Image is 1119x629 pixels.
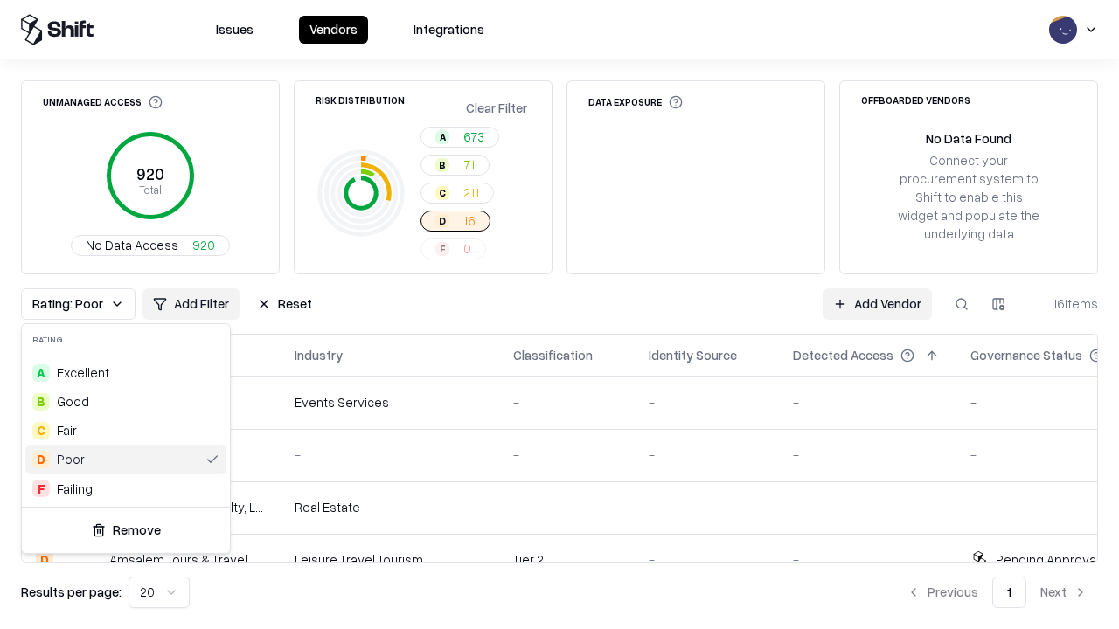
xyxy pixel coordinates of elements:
div: C [32,422,50,439]
div: Poor [57,450,85,468]
div: F [32,480,50,497]
div: D [32,451,50,468]
span: Excellent [57,363,109,382]
button: Remove [29,515,223,546]
span: Good [57,392,89,411]
div: B [32,393,50,411]
div: Rating [22,324,230,355]
div: Failing [57,480,93,498]
div: Suggestions [22,355,230,507]
span: Fair [57,421,77,439]
div: A [32,364,50,382]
